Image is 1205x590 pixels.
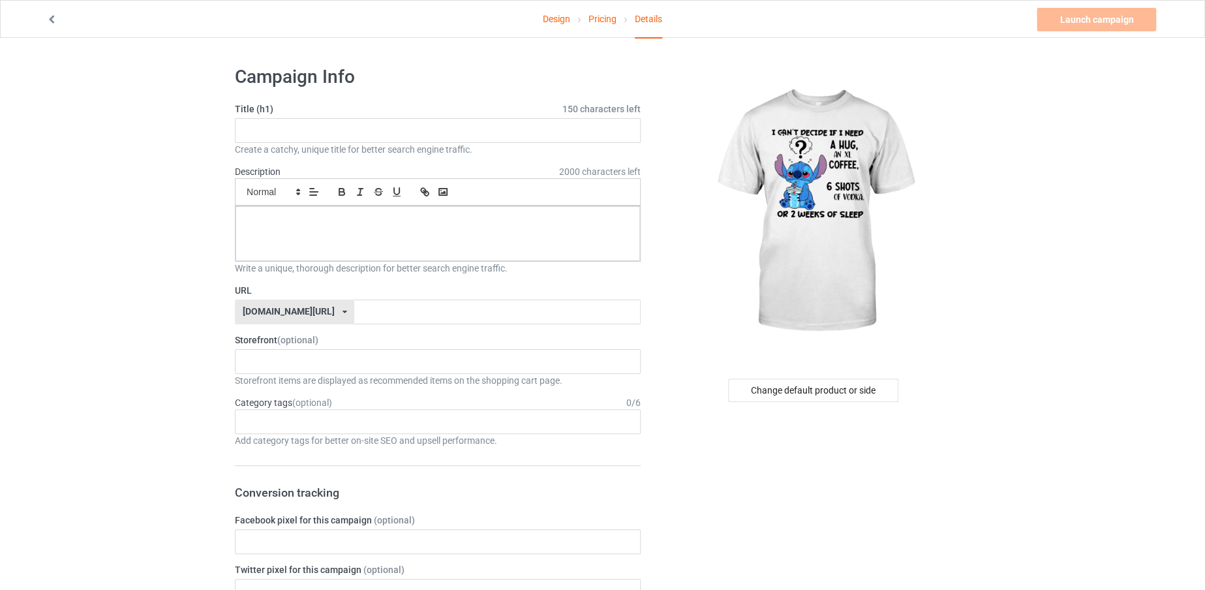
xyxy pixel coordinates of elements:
[235,262,641,275] div: Write a unique, thorough description for better search engine traffic.
[235,374,641,387] div: Storefront items are displayed as recommended items on the shopping cart page.
[635,1,662,39] div: Details
[235,396,332,409] label: Category tags
[235,65,641,89] h1: Campaign Info
[235,485,641,500] h3: Conversion tracking
[374,515,415,525] span: (optional)
[562,102,641,116] span: 150 characters left
[235,334,641,347] label: Storefront
[559,165,641,178] span: 2000 characters left
[277,335,318,345] span: (optional)
[235,102,641,116] label: Title (h1)
[588,1,617,37] a: Pricing
[292,397,332,408] span: (optional)
[235,284,641,297] label: URL
[235,434,641,447] div: Add category tags for better on-site SEO and upsell performance.
[626,396,641,409] div: 0 / 6
[235,563,641,576] label: Twitter pixel for this campaign
[363,565,404,575] span: (optional)
[243,307,335,316] div: [DOMAIN_NAME][URL]
[235,143,641,156] div: Create a catchy, unique title for better search engine traffic.
[235,514,641,527] label: Facebook pixel for this campaign
[728,379,898,402] div: Change default product or side
[543,1,570,37] a: Design
[235,166,281,177] label: Description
